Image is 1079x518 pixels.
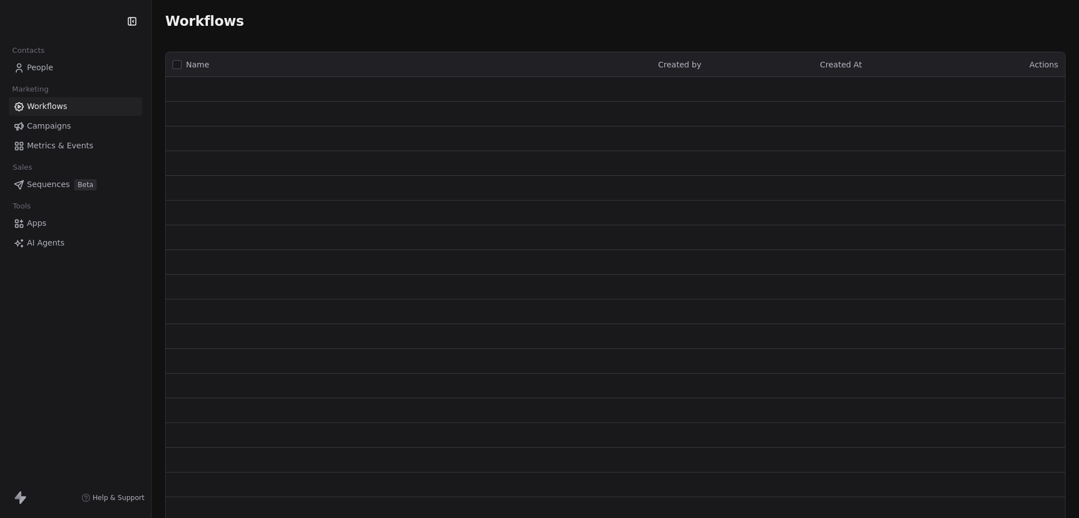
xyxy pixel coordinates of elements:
span: Created by [658,60,701,69]
span: Metrics & Events [27,140,93,152]
span: Workflows [165,13,244,29]
span: Beta [74,179,97,190]
a: Help & Support [81,493,144,502]
a: Workflows [9,97,142,116]
span: Sales [8,159,37,176]
span: Name [186,59,209,71]
a: SequencesBeta [9,175,142,194]
span: Workflows [27,101,67,112]
span: Tools [8,198,35,215]
span: People [27,62,53,74]
span: Apps [27,217,47,229]
span: Contacts [7,42,49,59]
a: Campaigns [9,117,142,135]
a: Metrics & Events [9,137,142,155]
span: Marketing [7,81,53,98]
span: Actions [1030,60,1058,69]
span: Sequences [27,179,70,190]
span: Campaigns [27,120,71,132]
a: Apps [9,214,142,233]
span: Created At [820,60,862,69]
span: AI Agents [27,237,65,249]
a: AI Agents [9,234,142,252]
a: People [9,58,142,77]
span: Help & Support [93,493,144,502]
